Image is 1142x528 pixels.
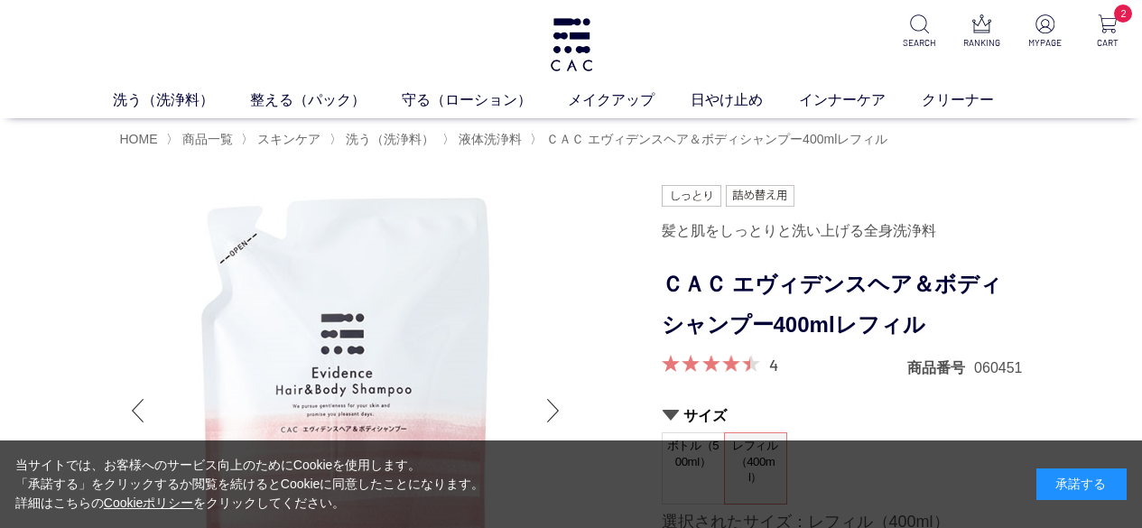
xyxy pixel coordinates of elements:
span: ボトル（500ml） [663,433,724,485]
li: 〉 [442,131,526,148]
a: インナーケア [799,89,922,111]
span: ＣＡＣ エヴィデンスヘア＆ボディシャンプー400mlレフィル [546,132,887,146]
p: CART [1087,36,1128,50]
a: HOME [120,132,158,146]
a: 守る（ローション） [402,89,568,111]
img: しっとり [662,185,721,207]
a: 商品一覧 [179,132,233,146]
a: 2 CART [1087,14,1128,50]
img: 詰め替え用 [726,185,795,207]
span: 洗う（洗浄料） [346,132,434,146]
a: SEARCH [899,14,940,50]
li: 〉 [241,131,325,148]
a: 日やけ止め [691,89,799,111]
h2: サイズ [662,406,1023,425]
li: 〉 [166,131,237,148]
dd: 060451 [974,358,1022,377]
dt: 商品番号 [907,358,974,377]
a: 4 [769,355,778,375]
a: 整える（パック） [250,89,402,111]
span: 液体洗浄料 [459,132,522,146]
a: 洗う（洗浄料） [113,89,250,111]
a: RANKING [961,14,1002,50]
li: 〉 [530,131,892,148]
p: SEARCH [899,36,940,50]
a: 液体洗浄料 [455,132,522,146]
a: ＣＡＣ エヴィデンスヘア＆ボディシャンプー400mlレフィル [543,132,887,146]
span: レフィル（400ml） [725,433,786,490]
img: logo [548,18,595,71]
div: 承諾する [1036,468,1127,500]
div: 当サイトでは、お客様へのサービス向上のためにCookieを使用します。 「承諾する」をクリックするか閲覧を続けるとCookieに同意したことになります。 詳細はこちらの をクリックしてください。 [15,456,485,513]
span: スキンケア [257,132,320,146]
a: メイクアップ [568,89,691,111]
span: 2 [1114,5,1132,23]
a: MYPAGE [1025,14,1065,50]
p: RANKING [961,36,1002,50]
div: 髪と肌をしっとりと洗い上げる全身洗浄料 [662,216,1023,246]
h1: ＣＡＣ エヴィデンスヘア＆ボディシャンプー400mlレフィル [662,264,1023,346]
a: Cookieポリシー [104,496,194,510]
a: 洗う（洗浄料） [342,132,434,146]
a: クリーナー [922,89,1030,111]
span: 商品一覧 [182,132,233,146]
li: 〉 [330,131,439,148]
p: MYPAGE [1025,36,1065,50]
a: スキンケア [254,132,320,146]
